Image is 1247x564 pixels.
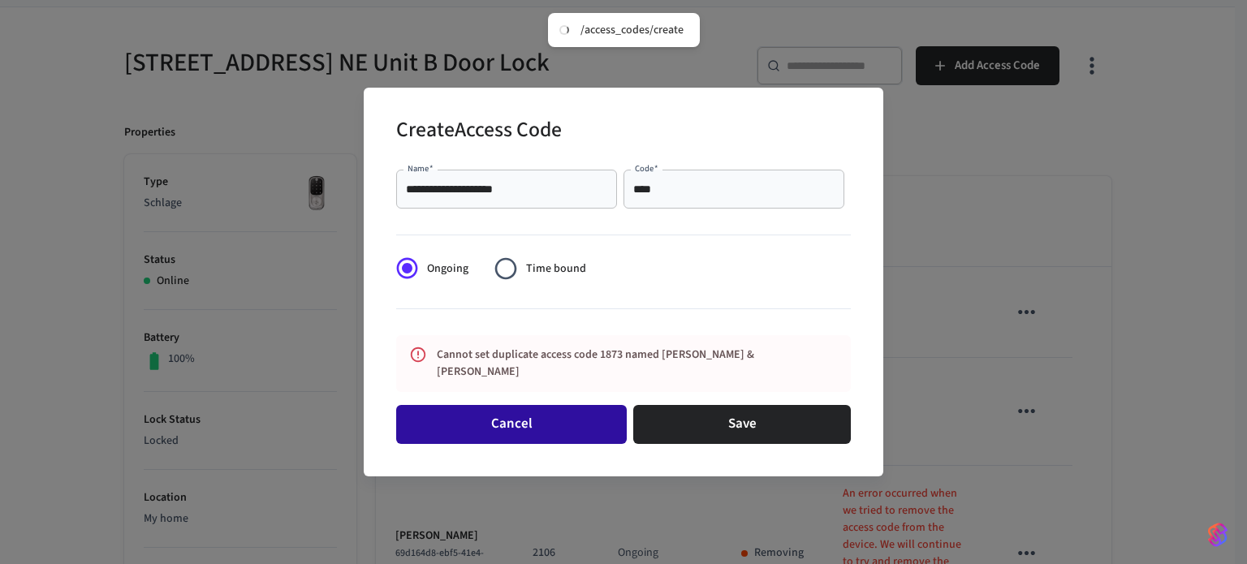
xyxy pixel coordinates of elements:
h2: Create Access Code [396,107,562,157]
div: /access_codes/create [580,23,684,37]
button: Cancel [396,405,627,444]
span: Time bound [526,260,586,278]
label: Code [635,162,658,174]
label: Name [408,162,434,174]
img: SeamLogoGradient.69752ec5.svg [1208,522,1228,548]
button: Save [633,405,851,444]
div: Cannot set duplicate access code 1873 named [PERSON_NAME] & [PERSON_NAME] [437,340,779,387]
span: Ongoing [427,260,468,278]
